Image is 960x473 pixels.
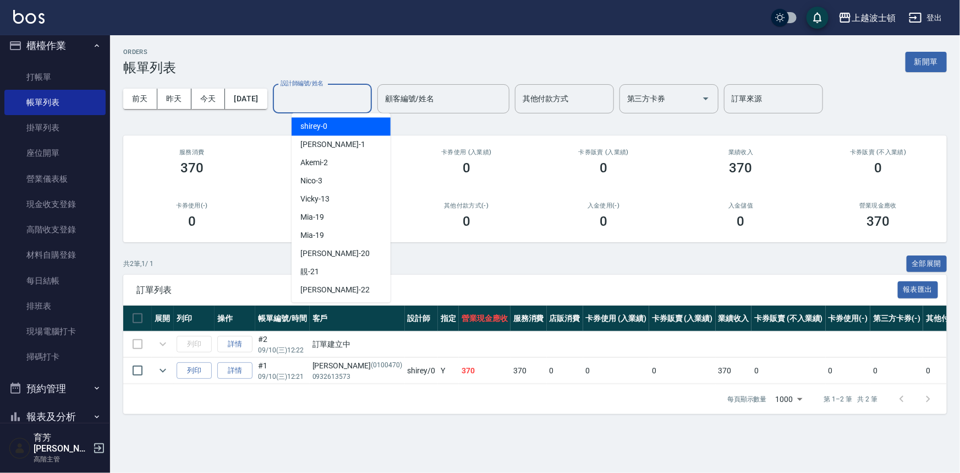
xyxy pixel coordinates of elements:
[649,306,716,331] th: 卡券販賣 (入業績)
[123,60,176,75] h3: 帳單列表
[511,358,547,384] td: 370
[152,306,174,331] th: 展開
[824,394,877,404] p: 第 1–2 筆 共 2 筆
[188,214,196,229] h3: 0
[310,306,405,331] th: 客戶
[4,344,106,369] a: 掃碼打卡
[300,211,324,223] span: Mia -19
[174,306,215,331] th: 列印
[274,202,385,209] h2: 第三方卡券(-)
[823,202,934,209] h2: 營業現金應收
[281,79,323,88] label: 設計師編號/姓名
[826,358,871,384] td: 0
[123,89,157,109] button: 前天
[716,358,752,384] td: 370
[4,192,106,217] a: 現金收支登錄
[9,437,31,459] img: Person
[300,230,324,241] span: Mia -19
[737,214,745,229] h3: 0
[511,306,547,331] th: 服務消費
[438,306,459,331] th: 指定
[405,306,438,331] th: 設計師
[225,89,267,109] button: [DATE]
[463,214,470,229] h3: 0
[852,11,896,25] div: 上越波士頓
[300,121,327,132] span: shirey -0
[870,306,923,331] th: 第三方卡券(-)
[136,285,898,296] span: 訂單列表
[4,403,106,431] button: 報表及分析
[255,306,310,331] th: 帳單編號/時間
[826,306,871,331] th: 卡券使用(-)
[751,358,825,384] td: 0
[907,255,947,273] button: 全部展開
[157,89,191,109] button: 昨天
[685,149,797,156] h2: 業績收入
[4,293,106,319] a: 排班表
[274,149,385,156] h2: 店販消費
[4,242,106,268] a: 材料自購登錄
[459,358,511,384] td: 370
[906,56,947,67] a: 新開單
[215,306,255,331] th: 操作
[548,202,660,209] h2: 入金使用(-)
[123,48,176,56] h2: ORDERS
[4,166,106,192] a: 營業儀表板
[191,89,226,109] button: 今天
[438,358,459,384] td: Y
[300,157,328,168] span: Akemi -2
[4,90,106,115] a: 帳單列表
[870,358,923,384] td: 0
[4,374,106,403] button: 預約管理
[217,362,253,379] a: 詳情
[255,331,310,357] td: #2
[4,64,106,90] a: 打帳單
[583,358,650,384] td: 0
[729,160,753,176] h3: 370
[13,10,45,24] img: Logo
[685,202,797,209] h2: 入金儲值
[300,175,322,187] span: Nico -3
[716,306,752,331] th: 業績收入
[177,362,212,379] button: 列印
[300,266,319,278] span: 靚 -21
[866,214,890,229] h3: 370
[34,432,90,454] h5: 育芳[PERSON_NAME]
[34,454,90,464] p: 高階主管
[807,7,829,29] button: save
[300,284,370,296] span: [PERSON_NAME] -22
[898,284,939,295] a: 報表匯出
[547,358,583,384] td: 0
[649,358,716,384] td: 0
[4,115,106,140] a: 掛單列表
[904,8,947,28] button: 登出
[4,140,106,166] a: 座位開單
[4,217,106,242] a: 高階收支登錄
[771,384,807,414] div: 1000
[155,362,171,379] button: expand row
[898,281,939,298] button: 報表匯出
[255,358,310,384] td: #1
[459,306,511,331] th: 營業現金應收
[823,149,934,156] h2: 卡券販賣 (不入業績)
[411,202,522,209] h2: 其他付款方式(-)
[411,149,522,156] h2: 卡券使用 (入業績)
[136,202,248,209] h2: 卡券使用(-)
[834,7,900,29] button: 上越波士頓
[548,149,660,156] h2: 卡券販賣 (入業績)
[697,90,715,107] button: Open
[258,372,307,382] p: 09/10 (三) 12:21
[600,160,607,176] h3: 0
[583,306,650,331] th: 卡券使用 (入業績)
[312,372,402,382] p: 0932613573
[547,306,583,331] th: 店販消費
[751,306,825,331] th: 卡券販賣 (不入業績)
[300,193,330,205] span: Vicky -13
[874,160,882,176] h3: 0
[180,160,204,176] h3: 370
[906,52,947,72] button: 新開單
[258,345,307,355] p: 09/10 (三) 12:22
[4,31,106,60] button: 櫃檯作業
[123,259,153,269] p: 共 2 筆, 1 / 1
[600,214,607,229] h3: 0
